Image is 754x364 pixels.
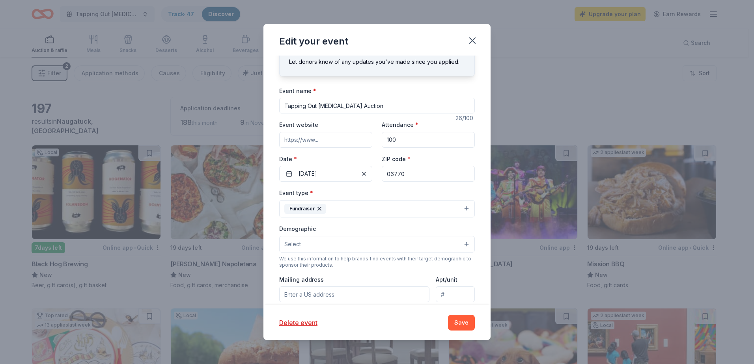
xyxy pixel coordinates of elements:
[284,240,301,249] span: Select
[279,276,324,284] label: Mailing address
[289,57,465,67] div: Let donors know of any updates you've made since you applied.
[279,200,475,217] button: Fundraiser
[279,236,475,253] button: Select
[279,87,316,95] label: Event name
[382,121,418,129] label: Attendance
[455,113,475,123] div: 26 /100
[279,155,372,163] label: Date
[382,132,475,148] input: 20
[279,318,317,327] button: Delete event
[279,189,313,197] label: Event type
[436,276,457,284] label: Apt/unit
[382,155,411,163] label: ZIP code
[279,166,372,182] button: [DATE]
[279,225,316,233] label: Demographic
[382,166,475,182] input: 12345 (U.S. only)
[279,256,475,268] div: We use this information to help brands find events with their target demographic to sponsor their...
[279,121,318,129] label: Event website
[436,286,475,302] input: #
[279,286,429,302] input: Enter a US address
[279,132,372,148] input: https://www...
[448,315,475,331] button: Save
[284,204,326,214] div: Fundraiser
[279,35,348,48] div: Edit your event
[279,98,475,113] input: Spring Fundraiser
